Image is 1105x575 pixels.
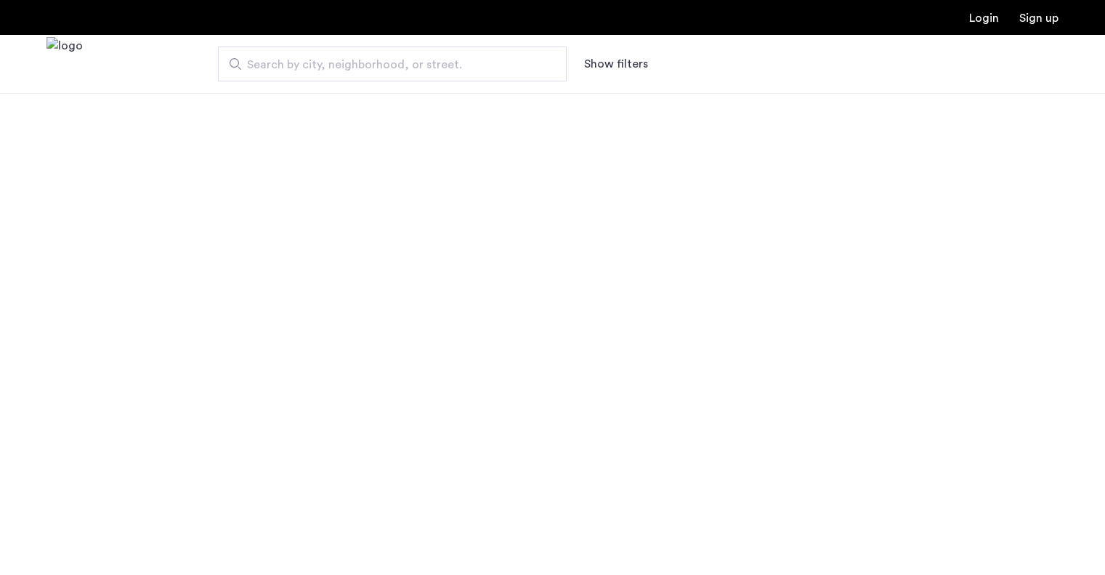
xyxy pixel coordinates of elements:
[584,55,648,73] button: Show or hide filters
[46,37,83,92] img: logo
[218,47,567,81] input: Apartment Search
[46,37,83,92] a: Cazamio Logo
[247,56,526,73] span: Search by city, neighborhood, or street.
[1019,12,1059,24] a: Registration
[969,12,999,24] a: Login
